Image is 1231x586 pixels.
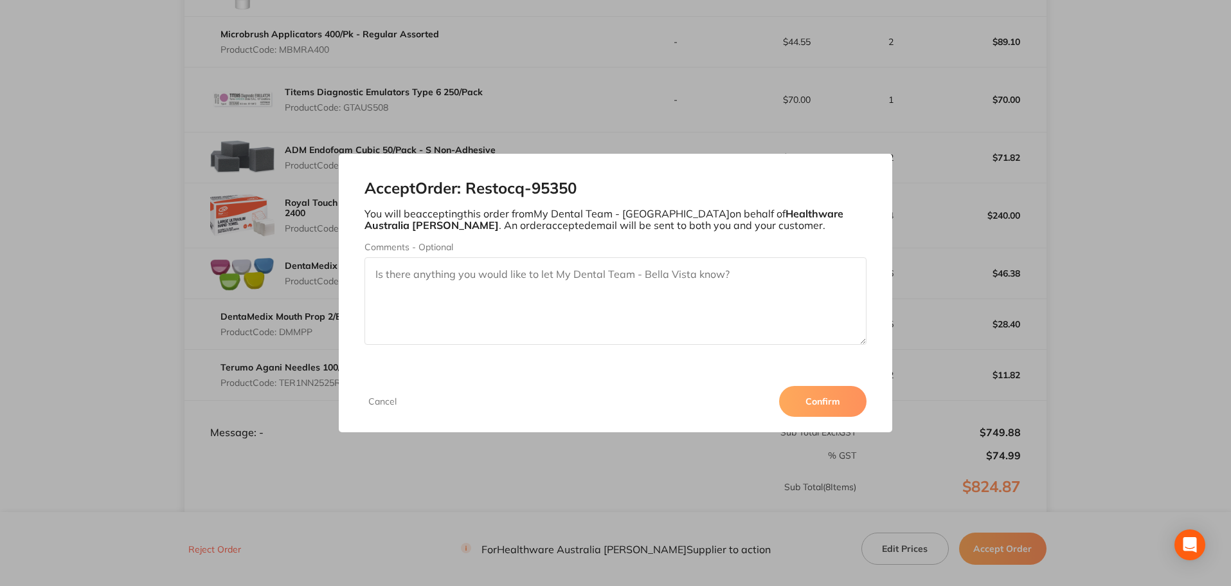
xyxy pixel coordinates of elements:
[364,242,867,252] label: Comments - Optional
[364,179,867,197] h2: Accept Order: Restocq- 95350
[779,386,867,417] button: Confirm
[364,396,400,407] button: Cancel
[364,208,867,232] p: You will be accepting this order from My Dental Team - [GEOGRAPHIC_DATA] on behalf of . An order ...
[1174,529,1205,560] div: Open Intercom Messenger
[364,207,843,232] b: Healthware Australia [PERSON_NAME]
